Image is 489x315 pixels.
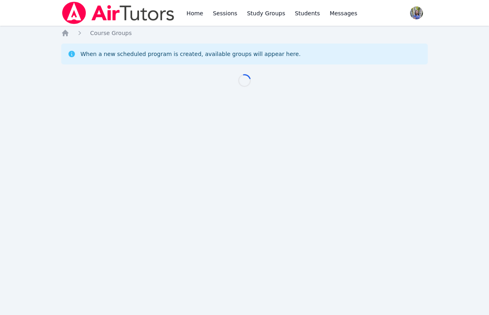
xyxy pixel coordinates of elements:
[81,50,301,58] div: When a new scheduled program is created, available groups will appear here.
[90,30,132,36] span: Course Groups
[329,9,357,17] span: Messages
[61,2,175,24] img: Air Tutors
[90,29,132,37] a: Course Groups
[61,29,428,37] nav: Breadcrumb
